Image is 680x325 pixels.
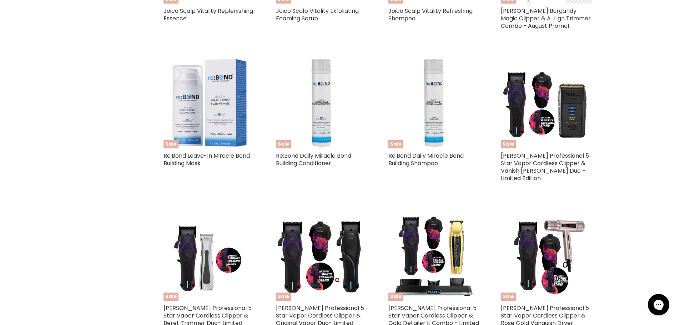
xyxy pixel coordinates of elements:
img: Wahl Professional 5 Star Vapor Cordless Clipper & Beret Trimmer Duo- Limited Edition [163,210,255,301]
span: Sale [388,293,403,301]
a: Wahl Professional 5 Star Vapor Cordless Clipper & Original Vapor Duo- Limited EditionSale [276,210,367,301]
iframe: Gorgias live chat messenger [644,291,673,318]
a: Re:Bond Leave-In Miracle Bond Building MaskSale [163,57,255,148]
img: Re:Bond Leave-In Miracle Bond Building Mask [163,57,255,148]
img: Wahl Professional 5 Star Vapor Cordless Clipper & Original Vapor Duo- Limited Edition [276,210,367,301]
a: [PERSON_NAME] Burgandy Magic Clipper & A-Lign Trimmer Combo - August Promo! [501,7,591,30]
img: Wahl Professional 5 Star Vapor Cordless Clipper & Rose Gold Vanquish Dryer Combo - Limited Edition [501,210,592,301]
a: Wahl Professional 5 Star Vapor Cordless Clipper & Gold Detailer Li Combo - Limited EditionSale [388,210,479,301]
a: Re:Bond Daily Miracle Bond Building ShampooSale [388,57,479,148]
span: Sale [163,293,178,301]
span: Sale [501,140,516,148]
span: Sale [163,140,178,148]
a: Joico Scalp Vitality Refreshing Shampoo [388,7,473,22]
img: Re:Bond Daily Miracle Bond Building Shampoo [388,57,479,148]
a: [PERSON_NAME] Professional 5 Star Vapor Cordless Clipper & Vanish [PERSON_NAME] Duo - Limited Edi... [501,152,589,182]
a: Joico Scalp Vitality Replenishing Essence [163,7,253,22]
span: Sale [276,140,291,148]
span: Sale [388,140,403,148]
a: Wahl Professional 5 Star Vapor Cordless Clipper & Rose Gold Vanquish Dryer Combo - Limited Editio... [501,210,592,301]
a: Re:Bond Daily Miracle Bond Building ConditionerSale [276,57,367,148]
span: Sale [501,293,516,301]
img: Wahl Professional 5 Star Vapor Cordless Clipper & Gold Detailer Li Combo - Limited Edition [388,210,479,301]
img: Wahl Professional 5 Star Vapor Cordless Clipper & Vanish Shaver Duo - Limited Edition [501,57,592,148]
a: Re:Bond Leave-In Miracle Bond Building Mask [163,152,250,167]
a: Joico Scalp Vitality Exfoliating Foaming Scrub [276,7,359,22]
a: Wahl Professional 5 Star Vapor Cordless Clipper & Vanish Shaver Duo - Limited EditionSale [501,57,592,148]
a: Re:Bond Daily Miracle Bond Building Shampoo [388,152,464,167]
img: Re:Bond Daily Miracle Bond Building Conditioner [276,57,367,148]
span: Sale [276,293,291,301]
a: Re:Bond Daily Miracle Bond Building Conditioner [276,152,351,167]
a: Wahl Professional 5 Star Vapor Cordless Clipper & Beret Trimmer Duo- Limited EditionSale [163,210,255,301]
